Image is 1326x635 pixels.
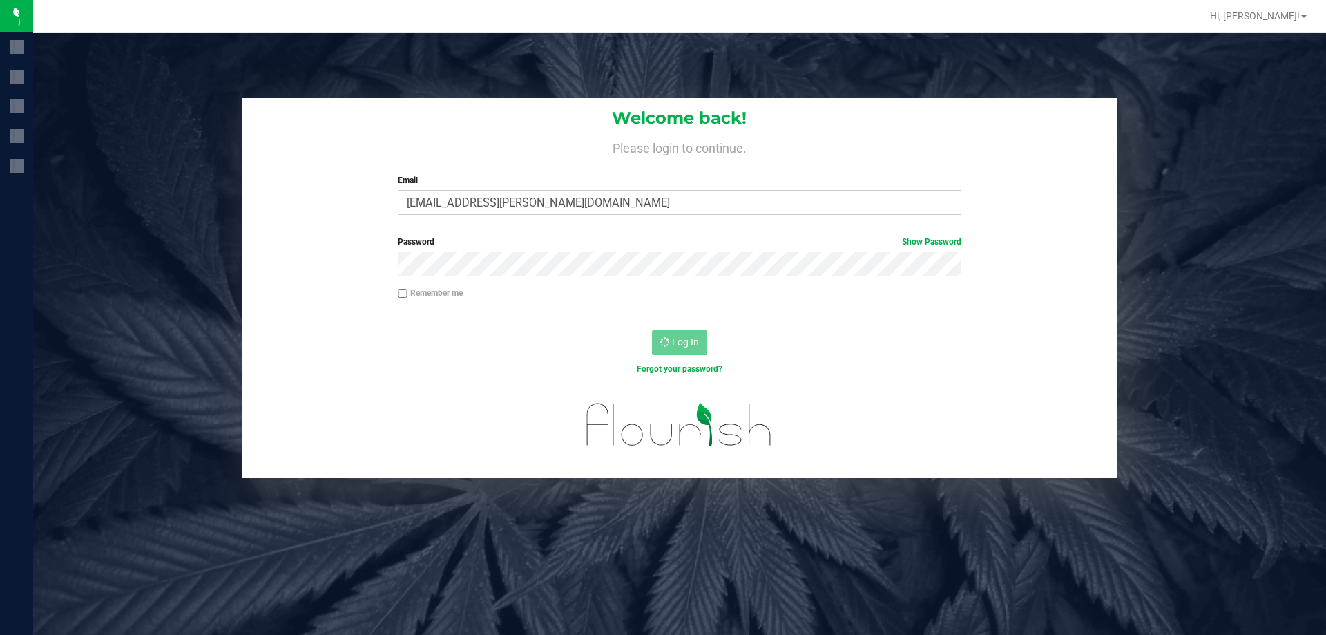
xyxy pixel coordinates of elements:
[902,237,961,247] a: Show Password
[242,138,1117,155] h4: Please login to continue.
[672,337,699,348] span: Log In
[398,289,407,298] input: Remember me
[637,364,722,374] a: Forgot your password?
[398,287,463,299] label: Remember me
[242,109,1117,127] h1: Welcome back!
[570,390,789,460] img: flourish_logo.svg
[398,237,434,247] span: Password
[652,330,707,355] button: Log In
[1210,10,1300,21] span: Hi, [PERSON_NAME]!
[398,174,961,187] label: Email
